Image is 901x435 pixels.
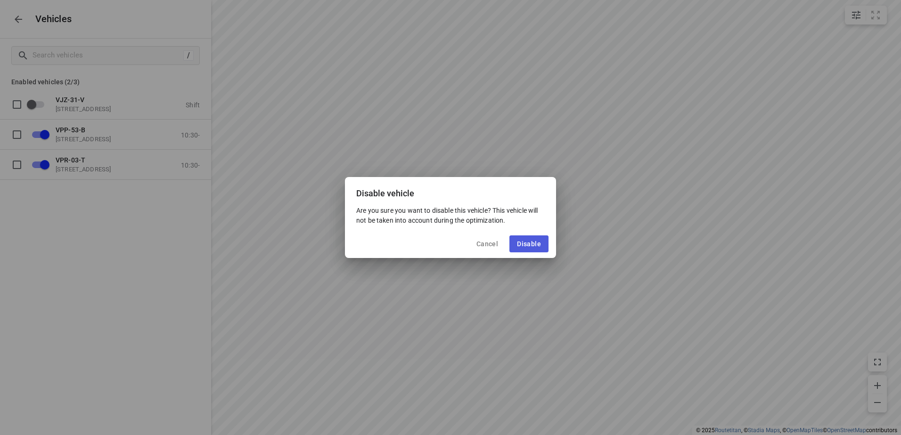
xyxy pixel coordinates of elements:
button: Disable [509,235,549,252]
p: Are you sure you want to disable this vehicle? This vehicle will not be taken into account during... [356,206,545,225]
button: Cancel [469,235,506,252]
span: Disable [517,240,541,248]
span: Cancel [476,240,498,248]
div: Disable vehicle [345,177,556,206]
